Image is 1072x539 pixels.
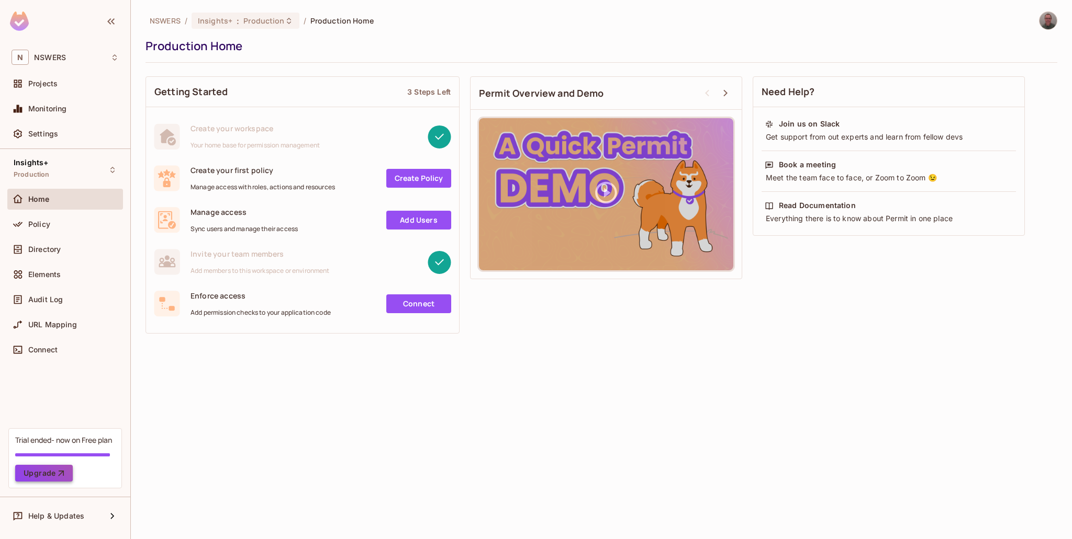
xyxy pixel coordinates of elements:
li: / [185,16,187,26]
span: N [12,50,29,65]
span: Settings [28,130,58,138]
a: Connect [386,294,451,313]
span: Insights+ [14,158,48,167]
span: URL Mapping [28,320,77,329]
span: Sync users and manage their access [191,225,298,233]
span: Create your workspace [191,123,320,133]
div: Book a meeting [779,159,836,170]
img: David Hefley [1040,12,1057,29]
div: Production Home [146,38,1052,54]
span: Elements [28,270,61,279]
span: Insights+ [198,16,232,26]
a: Add Users [386,211,451,230]
span: Need Help? [762,85,815,98]
span: Create your first policy [191,165,335,175]
div: Get support from out experts and learn from fellow devs [765,132,1013,142]
span: Permit Overview and Demo [479,87,604,100]
span: the active workspace [150,16,181,26]
span: Manage access with roles, actions and resources [191,183,335,191]
div: Everything there is to know about Permit in one place [765,213,1013,224]
li: / [304,16,306,26]
span: Add permission checks to your application code [191,308,331,317]
span: Workspace: NSWERS [34,53,66,62]
span: Invite your team members [191,249,330,259]
span: Production Home [310,16,374,26]
span: Monitoring [28,105,67,113]
span: Directory [28,245,61,254]
span: Help & Updates [28,512,84,520]
span: Projects [28,79,58,88]
span: Add members to this workspace or environment [191,267,330,275]
span: Home [28,195,50,203]
span: Policy [28,220,50,228]
span: Production [243,16,284,26]
a: Create Policy [386,169,451,188]
span: Enforce access [191,291,331,301]
span: Your home base for permission management [191,141,320,150]
div: Join us on Slack [779,119,840,129]
div: Meet the team face to face, or Zoom to Zoom 😉 [765,173,1013,183]
span: Audit Log [28,295,63,304]
span: Connect [28,346,58,354]
span: : [236,17,240,25]
img: SReyMgAAAABJRU5ErkJggg== [10,12,29,31]
span: Getting Started [154,85,228,98]
div: 3 Steps Left [407,87,451,97]
span: Production [14,170,50,179]
span: Manage access [191,207,298,217]
div: Read Documentation [779,200,856,211]
div: Trial ended- now on Free plan [15,435,112,445]
button: Upgrade [15,465,73,481]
